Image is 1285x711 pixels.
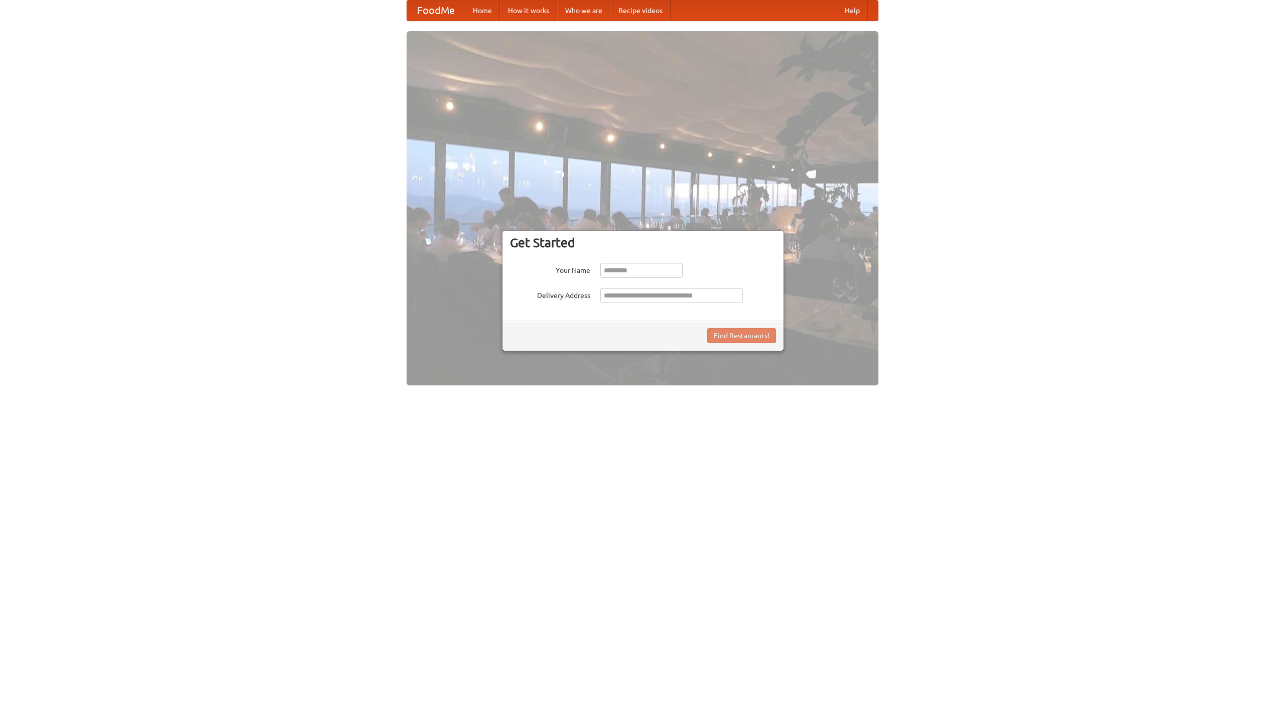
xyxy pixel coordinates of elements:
a: Recipe videos [610,1,671,21]
h3: Get Started [510,235,776,250]
a: Home [465,1,500,21]
a: How it works [500,1,557,21]
a: Who we are [557,1,610,21]
label: Delivery Address [510,288,590,300]
label: Your Name [510,263,590,275]
button: Find Restaurants! [707,328,776,343]
a: FoodMe [407,1,465,21]
a: Help [837,1,868,21]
